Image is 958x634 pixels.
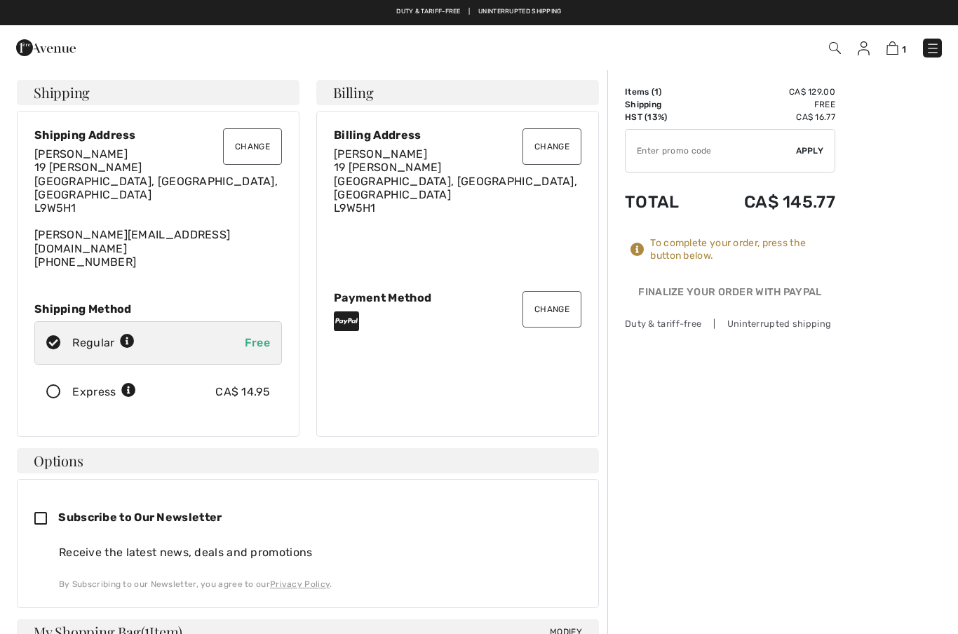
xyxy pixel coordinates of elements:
[703,178,835,226] td: CA$ 145.77
[34,161,278,215] span: 19 [PERSON_NAME] [GEOGRAPHIC_DATA], [GEOGRAPHIC_DATA], [GEOGRAPHIC_DATA] L9W5H1
[72,335,135,351] div: Regular
[333,86,373,100] span: Billing
[625,111,703,123] td: HST (13%)
[625,317,835,330] div: Duty & tariff-free | Uninterrupted shipping
[34,302,282,316] div: Shipping Method
[34,86,90,100] span: Shipping
[223,128,282,165] button: Change
[650,237,835,262] div: To complete your order, press the button below.
[902,44,906,55] span: 1
[703,111,835,123] td: CA$ 16.77
[858,41,870,55] img: My Info
[625,285,835,306] div: Finalize Your Order with PayPal
[626,130,796,172] input: Promo code
[625,98,703,111] td: Shipping
[522,128,581,165] button: Change
[34,147,282,269] div: [PERSON_NAME][EMAIL_ADDRESS][DOMAIN_NAME] [PHONE_NUMBER]
[334,291,581,304] div: Payment Method
[703,86,835,98] td: CA$ 129.00
[926,41,940,55] img: Menu
[703,98,835,111] td: Free
[34,128,282,142] div: Shipping Address
[245,336,270,349] span: Free
[16,40,76,53] a: 1ère Avenue
[16,34,76,62] img: 1ère Avenue
[59,544,581,561] div: Receive the latest news, deals and promotions
[886,41,898,55] img: Shopping Bag
[625,86,703,98] td: Items ( )
[334,161,577,215] span: 19 [PERSON_NAME] [GEOGRAPHIC_DATA], [GEOGRAPHIC_DATA], [GEOGRAPHIC_DATA] L9W5H1
[58,511,222,524] span: Subscribe to Our Newsletter
[522,291,581,328] button: Change
[334,128,581,142] div: Billing Address
[334,147,427,161] span: [PERSON_NAME]
[886,39,906,56] a: 1
[625,178,703,226] td: Total
[17,448,599,473] h4: Options
[270,579,330,589] a: Privacy Policy
[72,384,136,400] div: Express
[796,144,824,157] span: Apply
[215,384,270,400] div: CA$ 14.95
[34,147,128,161] span: [PERSON_NAME]
[829,42,841,54] img: Search
[59,578,581,591] div: By Subscribing to our Newsletter, you agree to our .
[654,87,659,97] span: 1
